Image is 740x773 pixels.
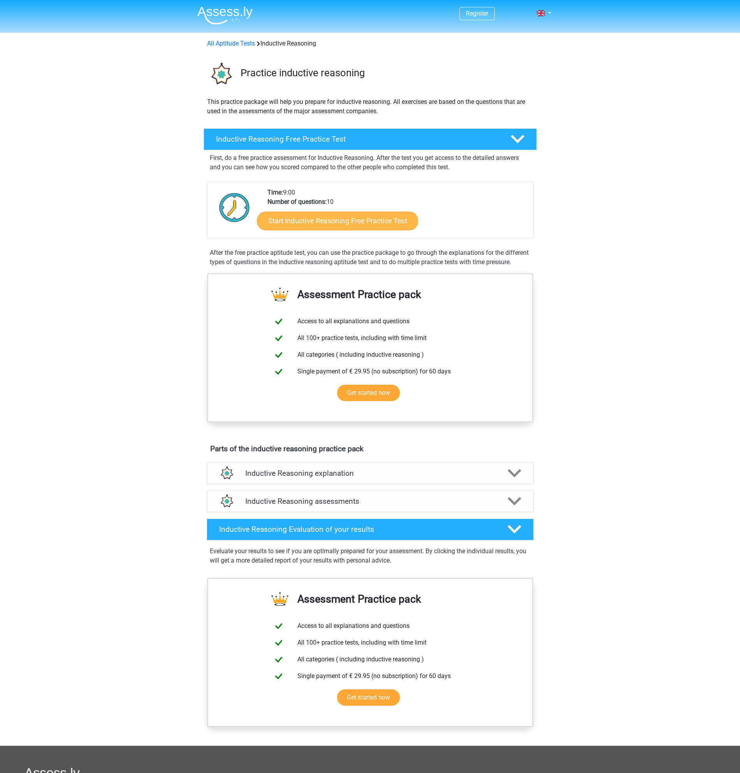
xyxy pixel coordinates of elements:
[262,188,533,238] div: 9:00 10
[204,519,537,540] a: Inductive Reasoning Evaluation of your results
[215,188,254,227] img: Clock
[216,463,236,483] img: inductive reasoning explanations
[245,497,495,506] h4: Inductive Reasoning assessments
[257,211,418,230] a: Start Inductive Reasoning Free Practice Test
[197,6,253,25] img: Assessly
[204,58,237,91] img: inductive reasoning
[210,547,531,565] p: Eveluate your results to see if you are optimally prepared for your assessment. By clicking the i...
[204,39,536,48] div: Inductive Reasoning
[245,469,495,478] h4: Inductive Reasoning explanation
[337,689,400,706] a: Get started now
[204,463,537,484] a: explanations Inductive Reasoning explanation
[207,248,534,267] div: After the free practice aptitude test, you can use the practice package to go through the explana...
[216,135,498,144] h4: Inductive Reasoning Free Practice Test
[204,491,537,512] a: assessments Inductive Reasoning assessments
[210,444,530,453] h4: Parts of the inductive reasoning practice pack
[207,40,255,47] a: All Aptitude Tests
[210,153,531,172] p: First, do a free practice assessment for Inductive Reasoning. After the test you get access to th...
[466,10,488,17] a: Register
[267,189,283,196] b: Time:
[337,385,400,401] a: Get started now
[241,67,531,79] h3: Practice inductive reasoning
[207,97,533,116] p: This practice package will help you prepare for inductive reasoning. All exercises are based on t...
[200,128,540,150] a: Inductive Reasoning Free Practice Test
[267,198,327,205] b: Number of questions:
[219,525,495,534] h4: Inductive Reasoning Evaluation of your results
[216,491,236,511] img: inductive reasoning assessments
